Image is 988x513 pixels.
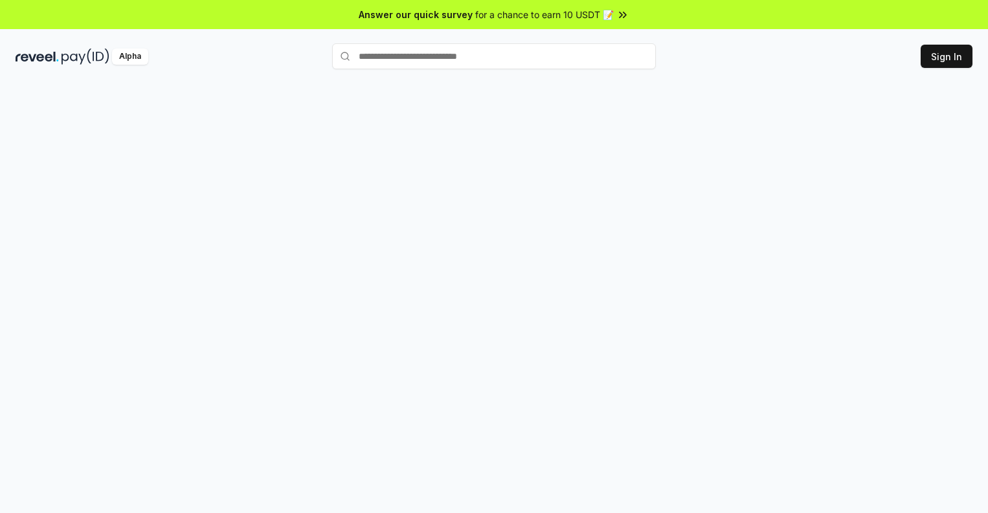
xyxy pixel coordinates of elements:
[921,45,972,68] button: Sign In
[62,49,109,65] img: pay_id
[475,8,614,21] span: for a chance to earn 10 USDT 📝
[16,49,59,65] img: reveel_dark
[112,49,148,65] div: Alpha
[359,8,473,21] span: Answer our quick survey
